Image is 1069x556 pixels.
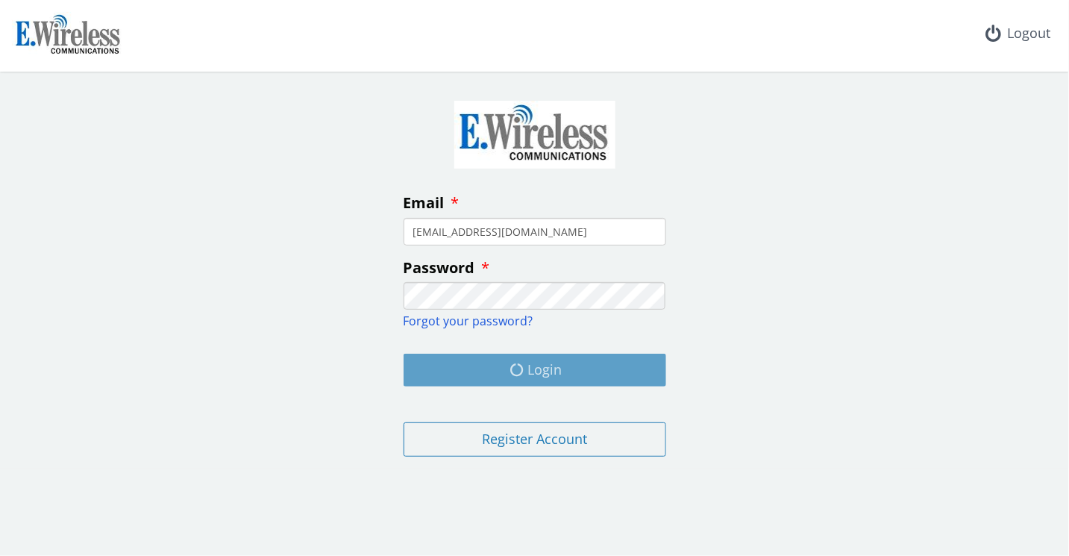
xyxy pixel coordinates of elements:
[404,354,666,387] button: Login
[404,422,666,457] button: Register Account
[404,257,475,278] span: Password
[404,193,445,213] span: Email
[404,218,666,246] input: enter your email address
[404,313,533,329] a: Forgot your password?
